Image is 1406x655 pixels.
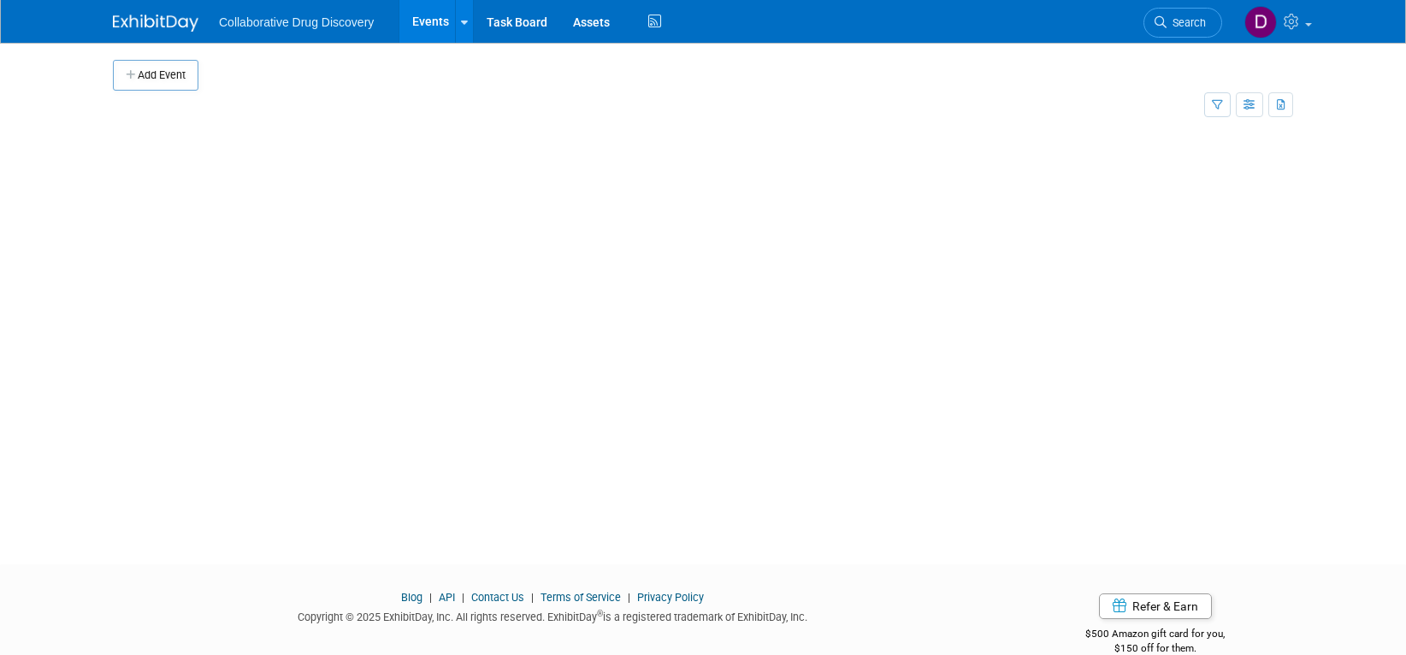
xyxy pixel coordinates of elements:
span: | [458,591,469,604]
a: Blog [401,591,422,604]
span: Collaborative Drug Discovery [219,15,374,29]
a: API [439,591,455,604]
a: Search [1143,8,1222,38]
sup: ® [597,609,603,618]
button: Add Event [113,60,198,91]
div: $500 Amazon gift card for you, [1018,616,1294,655]
a: Contact Us [471,591,524,604]
span: Search [1167,16,1206,29]
span: | [623,591,635,604]
img: ExhibitDay [113,15,198,32]
span: | [527,591,538,604]
a: Terms of Service [541,591,621,604]
a: Privacy Policy [637,591,704,604]
span: | [425,591,436,604]
img: Daniel Castro [1244,6,1277,38]
div: Copyright © 2025 ExhibitDay, Inc. All rights reserved. ExhibitDay is a registered trademark of Ex... [113,605,992,625]
a: Refer & Earn [1099,593,1212,619]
